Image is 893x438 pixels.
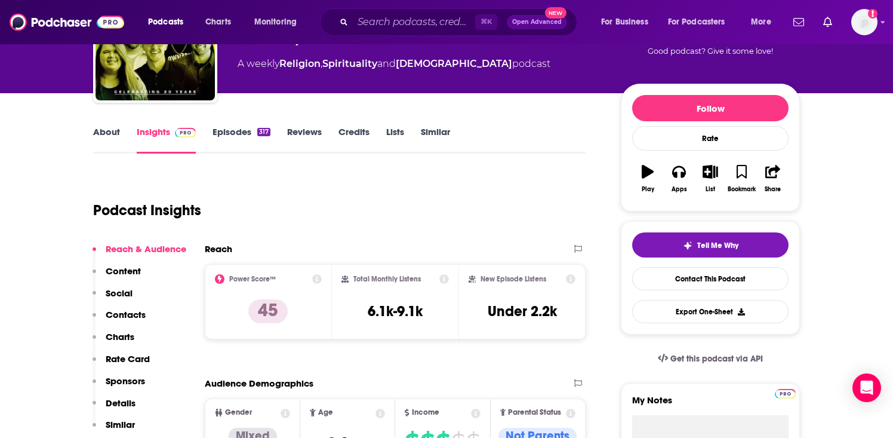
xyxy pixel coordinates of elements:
div: Play [642,186,654,193]
img: tell me why sparkle [683,241,692,250]
button: open menu [593,13,663,32]
span: Tell Me Why [697,241,738,250]
button: Apps [663,157,694,200]
a: Religion [279,58,321,69]
button: Play [632,157,663,200]
a: Credits [338,126,369,154]
label: My Notes [632,394,789,415]
div: Share [765,186,781,193]
button: Reach & Audience [93,243,186,265]
span: , [321,58,322,69]
span: and [377,58,396,69]
h2: Total Monthly Listens [353,275,421,283]
span: Podcasts [148,14,183,30]
p: Contacts [106,309,146,320]
p: Rate Card [106,353,150,365]
h3: Under 2.2k [488,302,557,320]
div: Search podcasts, credits, & more... [331,8,589,36]
div: Apps [672,186,687,193]
button: Social [93,287,133,310]
a: Similar [421,126,450,154]
button: Bookmark [726,157,757,200]
span: Income [412,409,439,416]
input: Search podcasts, credits, & more... [353,13,475,32]
div: Bookmark [728,186,756,193]
div: Open Intercom Messenger [852,373,881,402]
button: Open AdvancedNew [507,15,567,29]
span: ⌘ K [475,14,497,30]
p: Content [106,265,141,277]
p: Charts [106,331,134,342]
span: Open Advanced [512,19,562,25]
div: 317 [257,128,270,136]
span: Monitoring [254,14,297,30]
button: tell me why sparkleTell Me Why [632,232,789,258]
img: Podchaser - Follow, Share and Rate Podcasts [10,11,124,33]
button: Contacts [93,309,146,331]
a: Show notifications dropdown [789,12,809,32]
a: Reviews [287,126,322,154]
svg: Add a profile image [868,9,877,19]
p: Details [106,397,136,409]
a: Spirituality [322,58,377,69]
h1: Podcast Insights [93,201,201,219]
a: Episodes317 [213,126,270,154]
span: Charts [205,14,231,30]
h2: Power Score™ [229,275,276,283]
p: Similar [106,419,135,430]
button: open menu [660,13,743,32]
img: Podchaser Pro [175,128,196,137]
div: A weekly podcast [238,57,550,71]
button: Details [93,397,136,419]
a: [DEMOGRAPHIC_DATA] [396,58,512,69]
a: Get this podcast via API [648,344,772,373]
h2: New Episode Listens [481,275,546,283]
a: Contact This Podcast [632,267,789,290]
button: Content [93,265,141,287]
p: 45 [248,299,288,323]
button: Follow [632,95,789,121]
span: Get this podcast via API [670,354,763,364]
img: User Profile [851,9,877,35]
p: Reach & Audience [106,243,186,255]
p: Social [106,287,133,299]
span: More [751,14,771,30]
a: InsightsPodchaser Pro [137,126,196,154]
button: Sponsors [93,375,145,397]
button: Charts [93,331,134,353]
button: open menu [743,13,786,32]
span: Good podcast? Give it some love! [648,47,773,56]
button: open menu [246,13,312,32]
span: Parental Status [508,409,561,416]
span: For Business [601,14,648,30]
button: Rate Card [93,353,150,375]
div: Rate [632,126,789,151]
span: Logged in as alignPR [851,9,877,35]
img: Podchaser Pro [775,389,796,399]
span: Age [318,409,333,416]
a: Charts [198,13,238,32]
h2: Reach [205,243,232,255]
button: open menu [140,13,199,32]
h2: Audience Demographics [205,378,313,389]
a: Show notifications dropdown [818,12,837,32]
button: List [695,157,726,200]
div: List [706,186,715,193]
button: Share [757,157,789,200]
span: Gender [225,409,252,416]
span: New [545,7,566,19]
a: About [93,126,120,154]
p: Sponsors [106,375,145,387]
button: Show profile menu [851,9,877,35]
span: For Podcasters [668,14,725,30]
a: Lists [386,126,404,154]
h3: 6.1k-9.1k [368,302,423,320]
button: Export One-Sheet [632,300,789,323]
a: Pro website [775,387,796,399]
